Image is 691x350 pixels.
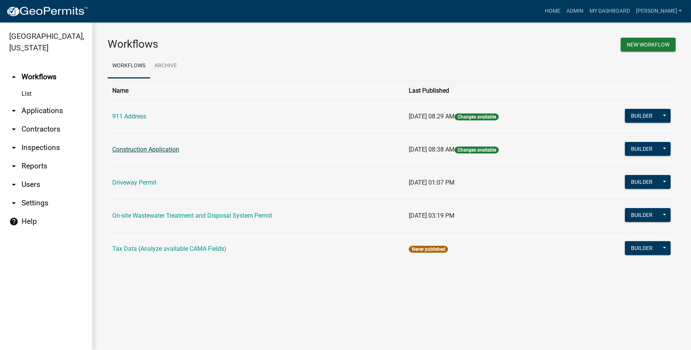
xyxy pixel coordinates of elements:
button: New Workflow [621,38,676,52]
i: help [9,217,18,226]
a: Archive [150,54,181,78]
span: [DATE] 03:19 PM [409,212,455,219]
a: Tax Data (Analyze available CAMA Fields) [112,245,226,252]
a: My Dashboard [586,4,633,18]
button: Builder [625,109,659,123]
i: arrow_drop_up [9,72,18,82]
a: [PERSON_NAME] [633,4,685,18]
a: 911 Address [112,113,146,120]
i: arrow_drop_down [9,143,18,152]
a: Workflows [108,54,150,78]
a: Admin [563,4,586,18]
i: arrow_drop_down [9,198,18,208]
button: Builder [625,241,659,255]
a: On-site Wastewater Treatment and Disposal System Permit [112,212,272,219]
i: arrow_drop_down [9,125,18,134]
button: Builder [625,208,659,222]
span: Changes available [455,113,498,120]
button: Builder [625,142,659,156]
span: [DATE] 08:29 AM [409,113,455,120]
i: arrow_drop_down [9,106,18,115]
i: arrow_drop_down [9,162,18,171]
button: Builder [625,175,659,189]
span: [DATE] 01:07 PM [409,179,455,186]
i: arrow_drop_down [9,180,18,189]
span: [DATE] 08:38 AM [409,146,455,153]
a: Home [542,4,563,18]
a: Driveway Permit [112,179,157,186]
h3: Workflows [108,38,386,51]
span: Changes available [455,147,498,153]
th: Name [108,81,404,100]
a: Construction Application [112,146,179,153]
th: Last Published [404,81,578,100]
span: Never published [409,246,448,253]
